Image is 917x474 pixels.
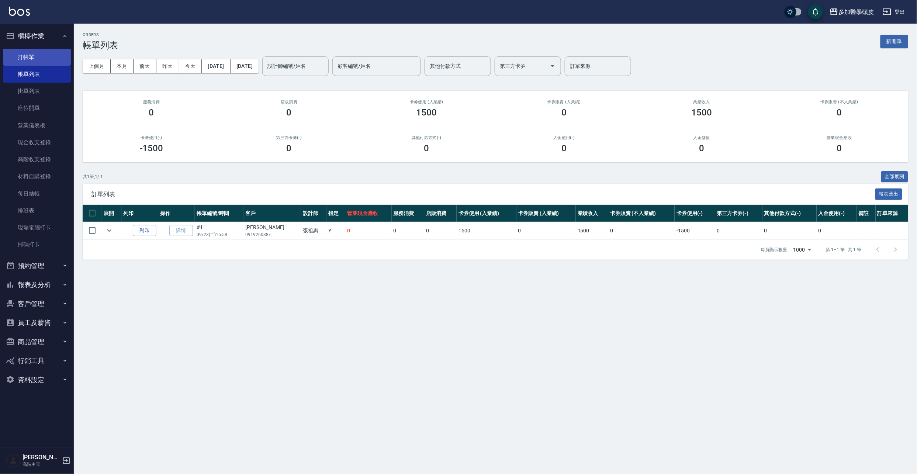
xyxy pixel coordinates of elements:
[3,219,71,236] a: 現場電腦打卡
[122,205,158,222] th: 列印
[3,66,71,83] a: 帳單列表
[23,454,60,461] h5: [PERSON_NAME]
[83,59,111,73] button: 上個月
[516,222,576,239] td: 0
[790,240,814,260] div: 1000
[3,202,71,219] a: 排班表
[562,107,567,118] h3: 0
[133,225,156,236] button: 列印
[202,59,230,73] button: [DATE]
[287,107,292,118] h3: 0
[692,107,712,118] h3: 1500
[881,171,909,183] button: 全部展開
[576,222,608,239] td: 1500
[3,185,71,202] a: 每日結帳
[179,59,202,73] button: 今天
[3,332,71,352] button: 商品管理
[715,205,762,222] th: 第三方卡券(-)
[761,246,788,253] p: 每頁顯示數量
[158,205,195,222] th: 操作
[608,222,675,239] td: 0
[3,275,71,294] button: 報表及分析
[23,461,60,468] p: 高階主管
[880,5,908,19] button: 登出
[104,225,115,236] button: expand row
[3,151,71,168] a: 高階收支登錄
[197,231,242,238] p: 09/23 (二) 15:58
[367,135,487,140] h2: 其他付款方式(-)
[576,205,608,222] th: 業績收入
[3,83,71,100] a: 掛單列表
[504,135,624,140] h2: 入金使用(-)
[3,117,71,134] a: 營業儀表板
[699,143,705,153] h3: 0
[83,32,118,37] h2: ORDERS
[91,191,875,198] span: 訂單列表
[817,222,857,239] td: 0
[762,222,817,239] td: 0
[245,231,299,238] p: 0919260387
[287,143,292,153] h3: 0
[3,351,71,370] button: 行銷工具
[424,143,429,153] h3: 0
[880,35,908,48] button: 新開單
[392,222,424,239] td: 0
[562,143,567,153] h3: 0
[642,100,762,104] h2: 業績收入
[156,59,179,73] button: 昨天
[827,4,877,20] button: 多加醫學頭皮
[3,294,71,314] button: 客戶管理
[326,205,345,222] th: 指定
[91,135,211,140] h2: 卡券使用(-)
[301,222,326,239] td: 張祖惠
[3,313,71,332] button: 員工及薪資
[3,168,71,185] a: 材料自購登錄
[416,107,437,118] h3: 1500
[516,205,576,222] th: 卡券販賣 (入業績)
[111,59,134,73] button: 本月
[642,135,762,140] h2: 入金儲值
[424,222,457,239] td: 0
[808,4,823,19] button: save
[231,59,259,73] button: [DATE]
[779,135,899,140] h2: 營業現金應收
[875,190,903,197] a: 報表匯出
[675,222,715,239] td: -1500
[134,59,156,73] button: 前天
[837,143,842,153] h3: 0
[140,143,163,153] h3: -1500
[3,100,71,117] a: 座位開單
[345,222,392,239] td: 0
[102,205,122,222] th: 展開
[3,27,71,46] button: 櫃檯作業
[837,107,842,118] h3: 0
[367,100,487,104] h2: 卡券使用 (入業績)
[83,173,103,180] p: 共 1 筆, 1 / 1
[3,256,71,276] button: 預約管理
[875,188,903,200] button: 報表匯出
[195,205,243,222] th: 帳單編號/時間
[547,60,558,72] button: Open
[9,7,30,16] img: Logo
[83,40,118,51] h3: 帳單列表
[195,222,243,239] td: #1
[91,100,211,104] h3: 服務消費
[457,205,516,222] th: 卡券使用 (入業績)
[229,135,349,140] h2: 第三方卡券(-)
[504,100,624,104] h2: 卡券販賣 (入業績)
[169,225,193,236] a: 詳情
[3,49,71,66] a: 打帳單
[715,222,762,239] td: 0
[838,7,874,17] div: 多加醫學頭皮
[675,205,715,222] th: 卡券使用(-)
[3,134,71,151] a: 現金收支登錄
[876,205,908,222] th: 訂單來源
[326,222,345,239] td: Y
[392,205,424,222] th: 服務消費
[608,205,675,222] th: 卡券販賣 (不入業績)
[149,107,154,118] h3: 0
[6,453,21,468] img: Person
[457,222,516,239] td: 1500
[424,205,457,222] th: 店販消費
[243,205,301,222] th: 客戶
